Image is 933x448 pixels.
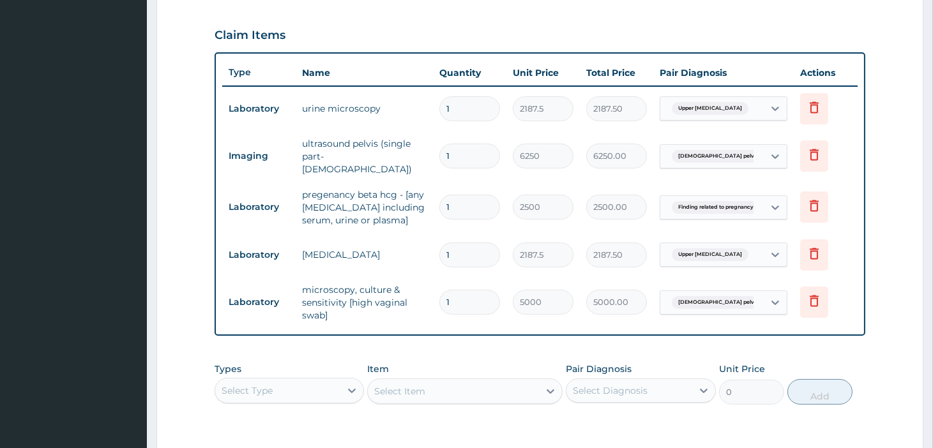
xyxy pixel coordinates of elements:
th: Pair Diagnosis [653,60,794,86]
button: Add [787,379,853,405]
label: Unit Price [719,362,765,375]
label: Types [215,364,241,375]
td: microscopy, culture & sensitivity [high vaginal swab] [296,277,433,328]
td: urine microscopy [296,96,433,121]
td: [MEDICAL_DATA] [296,242,433,267]
span: Upper [MEDICAL_DATA] [672,248,748,261]
label: Pair Diagnosis [566,362,632,375]
td: Laboratory [222,290,296,314]
td: Laboratory [222,97,296,121]
td: Imaging [222,144,296,168]
span: [DEMOGRAPHIC_DATA] pelvic inflammatory dis... [672,150,814,163]
label: Item [367,362,389,375]
div: Select Diagnosis [573,384,648,397]
th: Quantity [433,60,506,86]
th: Name [296,60,433,86]
th: Type [222,61,296,84]
td: Laboratory [222,243,296,267]
h3: Claim Items [215,29,285,43]
span: Finding related to pregnancy [672,201,760,214]
span: Upper [MEDICAL_DATA] [672,102,748,115]
td: Laboratory [222,195,296,219]
th: Total Price [580,60,653,86]
th: Actions [794,60,858,86]
span: [DEMOGRAPHIC_DATA] pelvic inflammatory dis... [672,296,814,309]
td: pregenancy beta hcg - [any [MEDICAL_DATA] including serum, urine or plasma] [296,182,433,233]
th: Unit Price [506,60,580,86]
div: Select Type [222,384,273,397]
td: ultrasound pelvis (single part- [DEMOGRAPHIC_DATA]) [296,131,433,182]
